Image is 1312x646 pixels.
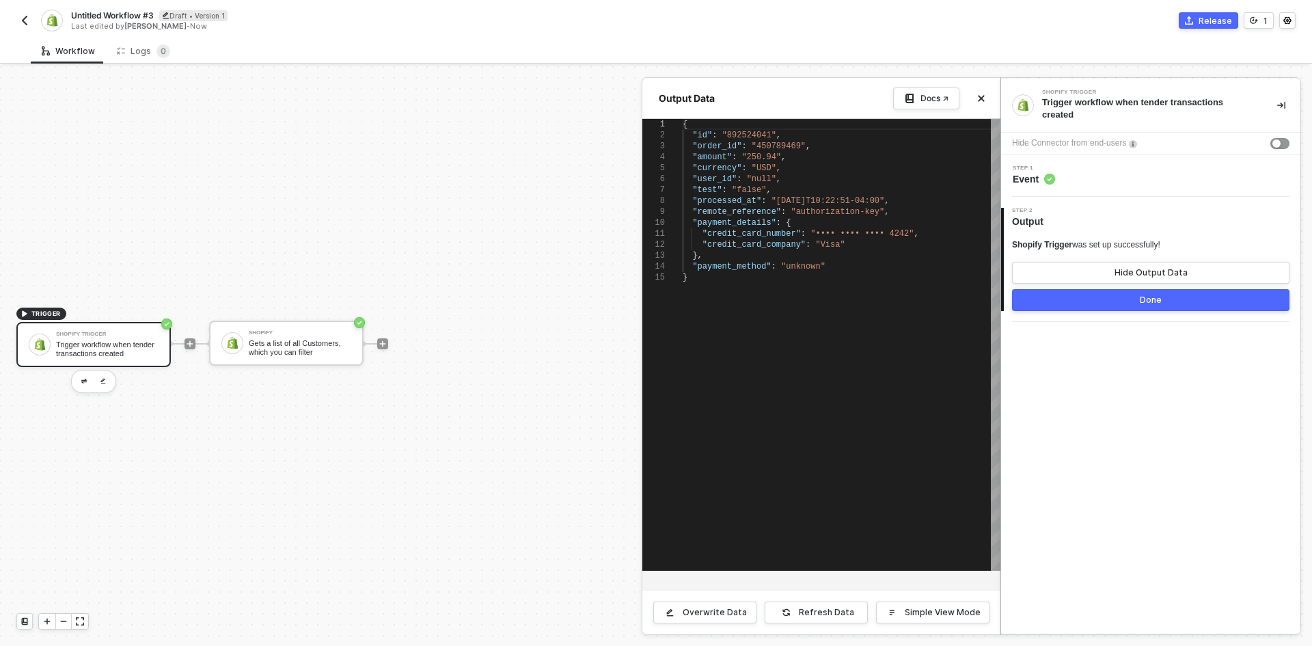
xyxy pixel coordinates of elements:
[642,130,665,141] div: 2
[712,131,717,140] span: :
[914,229,918,239] span: ,
[747,174,776,184] span: "null"
[1013,165,1055,171] span: Step 1
[653,602,756,623] button: Overwrite Data
[776,218,781,228] span: :
[16,12,33,29] button: back
[801,229,806,239] span: :
[722,185,727,195] span: :
[905,607,981,618] div: Simple View Mode
[162,12,169,19] span: icon-edit
[766,185,771,195] span: ,
[752,142,806,151] span: "450789469"
[1012,208,1049,213] span: Step 2
[683,273,687,282] span: }
[71,21,655,31] div: Last edited by - Now
[653,92,720,105] div: Output Data
[159,10,228,21] div: Draft • Version 1
[806,240,810,250] span: :
[1277,101,1285,109] span: icon-collapse-right
[1250,16,1258,25] span: icon-versioning
[741,163,746,173] span: :
[776,163,781,173] span: ,
[1012,137,1126,150] div: Hide Connector from end-users
[761,196,766,206] span: :
[692,218,776,228] span: "payment_details"
[642,174,665,185] div: 6
[692,131,712,140] span: "id"
[642,250,665,261] div: 13
[732,185,766,195] span: "false"
[973,90,989,107] button: Close
[642,196,665,206] div: 8
[692,152,732,162] span: "amount"
[692,251,702,260] span: },
[1129,140,1137,148] img: icon-info
[692,142,741,151] span: "order_id"
[810,229,914,239] span: "•••• •••• •••• 4242"
[776,174,781,184] span: ,
[791,207,884,217] span: "authorization-key"
[771,262,776,271] span: :
[1263,15,1268,27] div: 1
[124,21,187,31] span: [PERSON_NAME]
[1042,96,1255,121] div: Trigger workflow when tender transactions created
[642,206,665,217] div: 9
[1140,295,1162,306] div: Done
[920,93,948,104] div: Docs ↗
[722,131,776,140] span: "892524041"
[786,218,791,228] span: {
[702,240,806,250] span: "credit_card_company"
[741,142,746,151] span: :
[1012,240,1072,250] span: Shopify Trigger
[642,185,665,196] div: 7
[799,607,854,618] div: Refresh Data
[642,239,665,250] div: 12
[692,174,737,184] span: "user_id"
[977,94,985,103] span: icon-close
[642,152,665,163] div: 4
[642,163,665,174] div: 5
[781,207,786,217] span: :
[692,196,761,206] span: "processed_at"
[642,272,665,283] div: 15
[1012,289,1289,311] button: Done
[76,617,84,625] span: icon-expand
[806,142,810,151] span: ,
[642,141,665,152] div: 3
[884,207,889,217] span: ,
[19,15,30,26] img: back
[1013,172,1055,186] span: Event
[1017,99,1029,111] img: integration-icon
[1199,15,1232,27] div: Release
[692,262,771,271] span: "payment_method"
[741,152,781,162] span: "250.94"
[46,14,57,27] img: integration-icon
[1001,208,1300,311] div: Step 2Output Shopify Triggerwas set up successfully!Hide Output DataDone
[1115,267,1188,278] div: Hide Output Data
[1283,16,1291,25] span: icon-settings
[1012,239,1160,251] div: was set up successfully!
[884,196,889,206] span: ,
[771,196,885,206] span: "[DATE]T10:22:51-04:00"
[71,10,154,21] span: Untitled Workflow #3
[692,163,741,173] span: "currency"
[737,174,741,184] span: :
[815,240,845,250] span: "Visa"
[1012,215,1049,228] span: Output
[692,185,722,195] span: "test"
[683,120,687,129] span: {
[781,262,825,271] span: "unknown"
[1179,12,1238,29] button: Release
[692,207,781,217] span: "remote_reference"
[1185,16,1193,25] span: icon-commerce
[732,152,737,162] span: :
[702,229,801,239] span: "credit_card_number"
[683,607,747,618] div: Overwrite Data
[876,602,989,623] button: Simple View Mode
[781,152,786,162] span: ,
[1042,90,1247,95] div: Shopify Trigger
[42,46,95,57] div: Workflow
[1001,165,1300,186] div: Step 1Event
